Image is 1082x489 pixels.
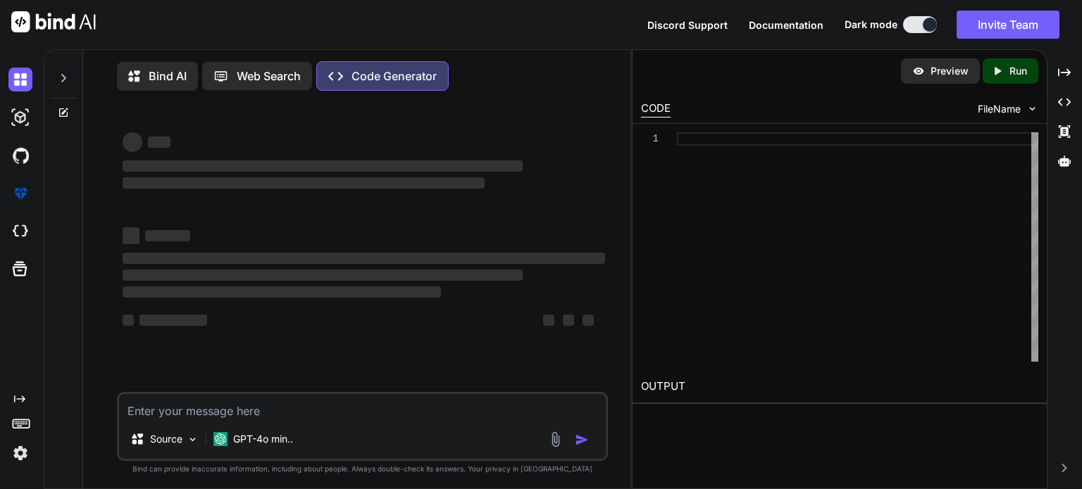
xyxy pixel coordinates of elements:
span: ‌ [123,269,523,281]
button: Documentation [749,18,823,32]
img: githubDark [8,144,32,167]
p: Preview [931,64,969,78]
img: settings [8,441,32,465]
img: GPT-4o mini [213,432,228,446]
p: GPT-4o min.. [233,432,293,446]
span: Dark mode [845,18,897,32]
p: Bind AI [149,68,187,84]
span: Discord Support [647,19,728,31]
span: FileName [978,102,1021,116]
span: ‌ [139,315,207,326]
img: chevron down [1026,103,1038,115]
div: 1 [641,132,659,146]
img: preview [912,65,925,77]
span: ‌ [123,160,523,172]
img: darkChat [8,68,32,91]
h2: OUTPUT [633,370,1047,403]
img: premium [8,182,32,205]
button: Discord Support [647,18,728,32]
span: Documentation [749,19,823,31]
span: ‌ [123,286,441,298]
span: ‌ [583,315,594,326]
span: ‌ [123,227,139,244]
span: ‌ [543,315,554,326]
span: ‌ [123,132,142,152]
img: icon [575,433,589,447]
img: darkAi-studio [8,106,32,129]
span: ‌ [148,136,170,148]
img: cloudideIcon [8,220,32,243]
span: ‌ [145,230,190,241]
span: ‌ [123,177,485,189]
button: Invite Team [957,11,1059,39]
span: ‌ [123,253,605,264]
p: Code Generator [352,68,437,84]
p: Run [1009,64,1027,78]
img: Bind AI [11,11,96,32]
p: Web Search [237,68,301,84]
img: Pick Models [187,433,199,445]
img: attachment [547,431,564,447]
div: CODE [641,101,671,118]
p: Source [150,432,182,446]
p: Bind can provide inaccurate information, including about people. Always double-check its answers.... [117,464,608,474]
span: ‌ [563,315,574,326]
span: ‌ [123,315,134,326]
